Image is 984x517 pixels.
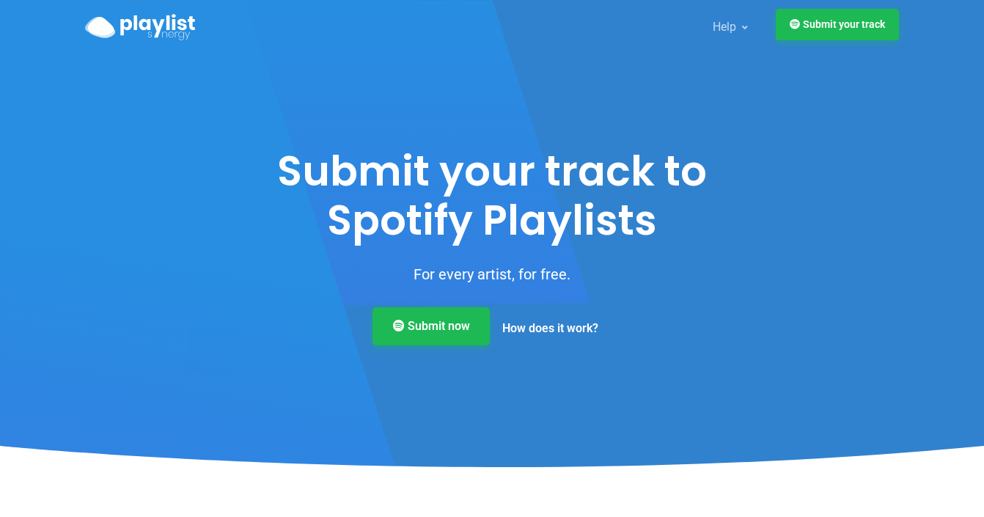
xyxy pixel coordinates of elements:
[248,263,736,286] p: For every artist, for free.
[372,307,490,345] a: Submit now
[776,9,899,40] a: Submit your track
[490,309,611,348] a: How does it work?
[248,147,736,245] h1: Submit your track to Spotify Playlists
[85,10,195,43] a: Playlist Synergy
[85,14,195,40] img: Playlist Synergy Logo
